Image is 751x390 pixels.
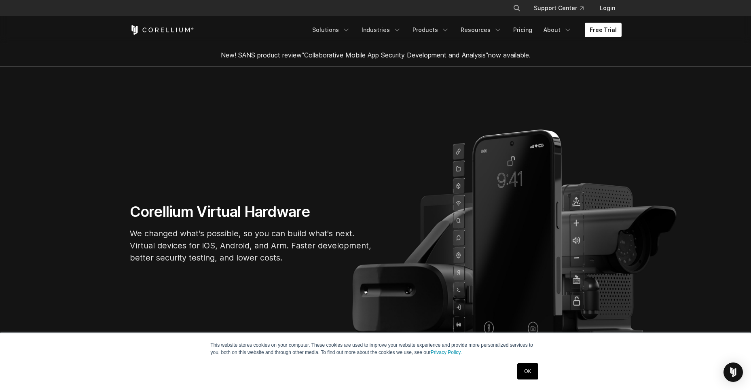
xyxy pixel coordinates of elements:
[510,1,524,15] button: Search
[431,350,462,355] a: Privacy Policy.
[130,227,372,264] p: We changed what's possible, so you can build what's next. Virtual devices for iOS, Android, and A...
[357,23,406,37] a: Industries
[130,203,372,221] h1: Corellium Virtual Hardware
[130,25,194,35] a: Corellium Home
[593,1,622,15] a: Login
[211,341,541,356] p: This website stores cookies on your computer. These cookies are used to improve your website expe...
[307,23,355,37] a: Solutions
[408,23,454,37] a: Products
[503,1,622,15] div: Navigation Menu
[517,363,538,379] a: OK
[307,23,622,37] div: Navigation Menu
[723,362,743,382] div: Open Intercom Messenger
[221,51,531,59] span: New! SANS product review now available.
[527,1,590,15] a: Support Center
[508,23,537,37] a: Pricing
[302,51,488,59] a: "Collaborative Mobile App Security Development and Analysis"
[456,23,507,37] a: Resources
[539,23,577,37] a: About
[585,23,622,37] a: Free Trial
